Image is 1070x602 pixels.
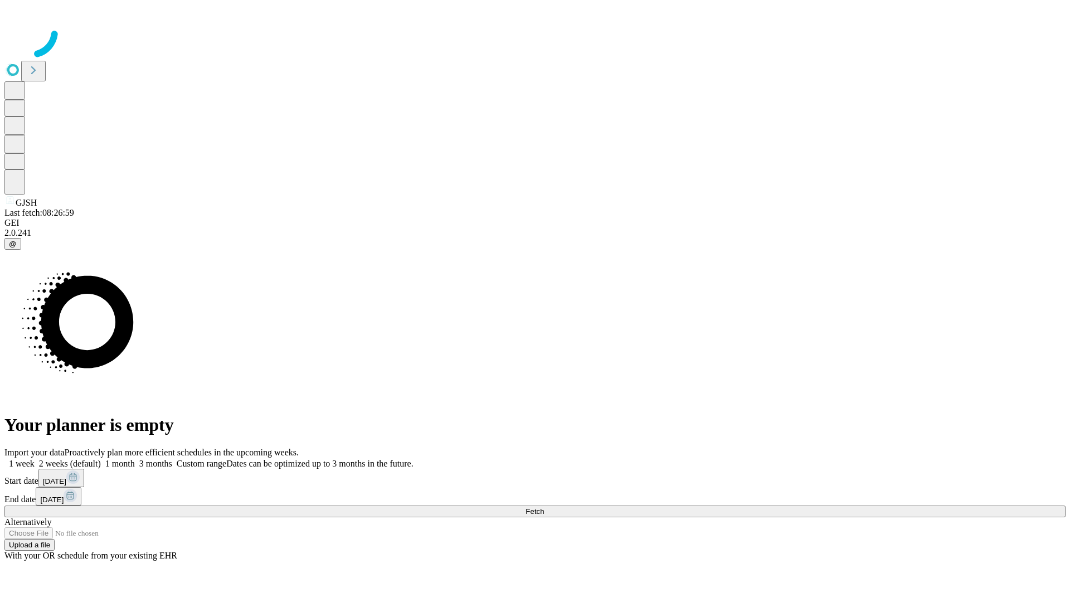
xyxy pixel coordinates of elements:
[4,448,65,457] span: Import your data
[16,198,37,207] span: GJSH
[4,218,1066,228] div: GEI
[4,228,1066,238] div: 2.0.241
[38,469,84,487] button: [DATE]
[4,487,1066,506] div: End date
[36,487,81,506] button: [DATE]
[526,507,544,516] span: Fetch
[4,517,51,527] span: Alternatively
[4,469,1066,487] div: Start date
[40,496,64,504] span: [DATE]
[4,506,1066,517] button: Fetch
[105,459,135,468] span: 1 month
[4,238,21,250] button: @
[43,477,66,486] span: [DATE]
[177,459,226,468] span: Custom range
[4,415,1066,435] h1: Your planner is empty
[139,459,172,468] span: 3 months
[65,448,299,457] span: Proactively plan more efficient schedules in the upcoming weeks.
[9,459,35,468] span: 1 week
[4,208,74,217] span: Last fetch: 08:26:59
[39,459,101,468] span: 2 weeks (default)
[4,551,177,560] span: With your OR schedule from your existing EHR
[4,539,55,551] button: Upload a file
[226,459,413,468] span: Dates can be optimized up to 3 months in the future.
[9,240,17,248] span: @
